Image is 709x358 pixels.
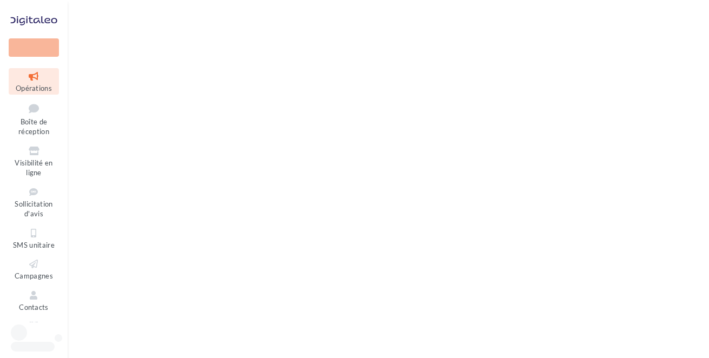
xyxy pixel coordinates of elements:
a: Campagnes [9,256,59,282]
span: Campagnes [15,271,53,280]
a: SMS unitaire [9,225,59,251]
div: Nouvelle campagne [9,38,59,57]
span: Visibilité en ligne [15,158,52,177]
a: Sollicitation d'avis [9,184,59,221]
span: Opérations [16,84,52,92]
a: Visibilité en ligne [9,143,59,180]
a: Médiathèque [9,318,59,344]
span: Boîte de réception [18,117,49,136]
span: Contacts [19,303,49,311]
a: Contacts [9,287,59,314]
span: SMS unitaire [13,241,55,249]
a: Opérations [9,68,59,95]
span: Sollicitation d'avis [15,200,52,218]
a: Boîte de réception [9,99,59,138]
